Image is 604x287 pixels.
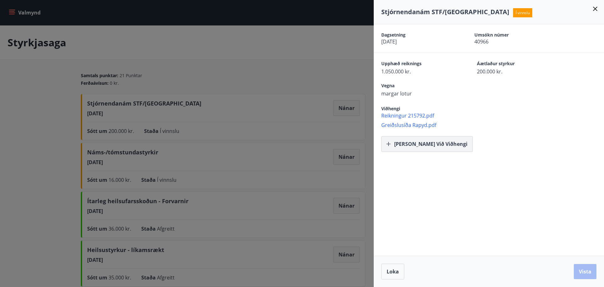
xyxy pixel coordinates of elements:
[381,8,509,16] span: Stjórnendanám STF/[GEOGRAPHIC_DATA]
[381,136,473,152] button: [PERSON_NAME] við viðhengi
[381,83,455,90] span: Vegna
[381,106,400,112] span: Viðhengi
[513,8,532,17] span: Í vinnslu
[387,268,399,275] span: Loka
[477,68,551,75] span: 200.000 kr.
[474,38,545,45] span: 40966
[381,90,455,97] span: margar lotur
[381,60,455,68] span: Upphæð reiknings
[381,32,452,38] span: Dagsetning
[474,32,545,38] span: Umsókn númer
[477,60,551,68] span: Áætlaður styrkur
[381,68,455,75] span: 1.050.000 kr.
[381,122,604,129] span: Greiðslusíða Rapyd.pdf
[381,112,604,119] span: Reikningur 215792.pdf
[381,38,452,45] span: [DATE]
[381,264,404,279] button: Loka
